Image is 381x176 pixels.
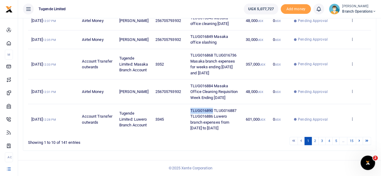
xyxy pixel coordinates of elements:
span: 3345 [155,117,164,122]
li: M [5,50,13,60]
small: [PERSON_NAME] [342,4,376,9]
span: 357,000 [246,62,265,66]
span: [PERSON_NAME] [119,37,148,42]
small: UGX [258,38,263,42]
div: Showing 1 to 10 of 141 entries [28,136,169,146]
span: Tugende Limited [36,6,68,12]
small: UGX [258,19,263,23]
a: 2 [311,137,319,145]
img: logo-small [5,6,13,13]
a: UGX 5,077,727 [244,4,278,14]
small: 12:37 PM [43,19,56,23]
span: TLUG016868 TLUG016736 Masaka branch expenses for weeks ending [DATE] and [DATE] [190,53,236,75]
span: Pending Approval [298,89,328,94]
span: Pending Approval [298,18,328,23]
span: Pending Approval [298,37,328,42]
span: TLUG016890 TLUG016887 TLUG016886 Luwero branch expenses from [DATE] to [DATE] [190,108,236,131]
small: 12:28 PM [43,118,56,121]
span: 0 [273,117,281,122]
span: [DATE] [31,117,56,122]
small: UGX [275,38,281,42]
span: [DATE] [31,89,56,94]
span: 48,000 [246,89,263,94]
a: Add money [281,6,311,11]
a: 4 [325,137,333,145]
small: UGX [275,19,281,23]
small: 12:31 PM [43,90,56,94]
span: Pending Approval [298,117,328,122]
span: Tugende Limited: Luwero Branch Account [119,111,147,127]
small: UGX [260,63,265,66]
span: 256705793932 [155,18,181,23]
small: UGX [275,90,281,94]
span: Account Transfer outwards [82,59,112,69]
small: UGX [260,118,265,121]
li: Ac [5,152,13,162]
small: UGX [275,63,281,66]
a: 1 [304,137,312,145]
span: [DATE] [31,37,56,42]
span: 3352 [155,62,164,66]
small: 12:33 PM [43,63,56,66]
span: UGX 5,077,727 [248,6,274,12]
span: Pending Approval [298,61,328,67]
iframe: Intercom live chat [361,156,375,170]
li: Wallet ballance [241,4,281,14]
small: UGX [275,118,281,121]
span: 256705793932 [155,37,181,42]
img: profile-user [329,4,340,14]
span: Add money [281,4,311,14]
span: [PERSON_NAME] [119,18,148,23]
span: TLUG016884 Masaka Office Cleaning Requisition Week Ending [DATE] [190,84,238,100]
span: 601,000 [246,117,265,122]
span: [DATE] [31,18,56,23]
small: UGX [258,90,263,94]
a: 3 [318,137,326,145]
span: Airtel Money [82,18,103,23]
span: [PERSON_NAME] [119,89,148,94]
span: Account Transfer outwards [82,114,112,125]
span: 0 [273,37,281,42]
span: 0 [273,62,281,66]
a: profile-user [PERSON_NAME] Branch Operations [329,4,376,14]
span: [DATE] [31,62,56,66]
span: Branch Operations [342,9,376,14]
a: 15 [347,137,356,145]
span: 256705793932 [155,89,181,94]
a: logo-small logo-large logo-large [5,7,13,11]
span: Airtel Money [82,37,103,42]
span: Airtel Money [82,89,103,94]
span: 2 [373,156,378,160]
a: 5 [332,137,339,145]
small: 12:35 PM [43,38,56,42]
span: 48,000 [246,18,263,23]
span: TLUG016849 Masaka office slashing [190,34,228,45]
span: 30,000 [246,37,263,42]
span: 0 [273,89,281,94]
li: Toup your wallet [281,4,311,14]
span: 0 [273,18,281,23]
span: Tugende Limited: Masaka Branch Account [119,56,148,72]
